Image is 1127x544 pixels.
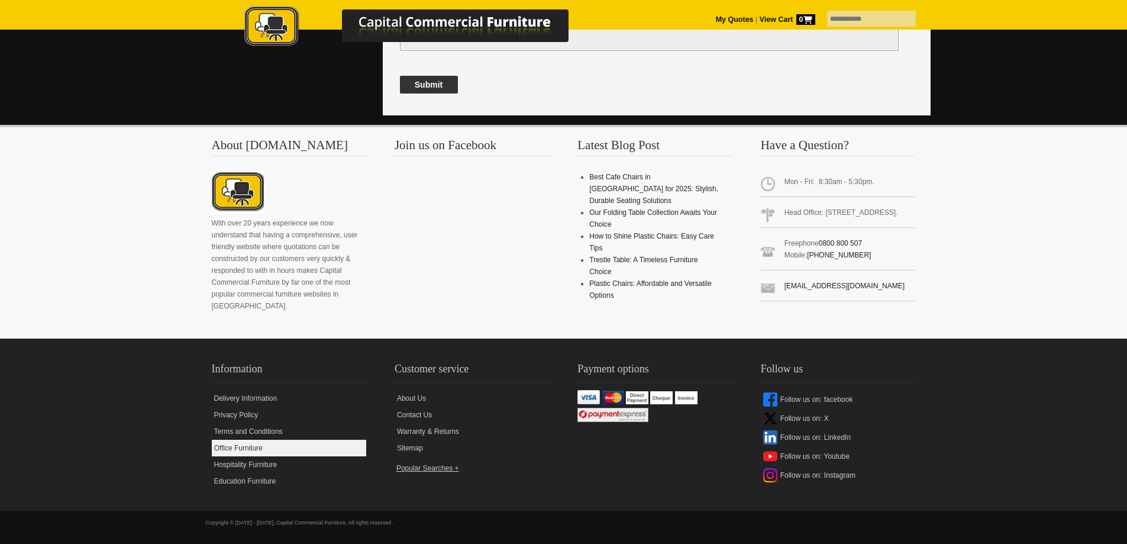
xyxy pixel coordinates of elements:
a: Our Folding Table Collection Awaits Your Choice [589,208,717,228]
h3: Latest Blog Post [577,139,732,156]
a: Hospitality Furniture [212,456,367,473]
span: Head Office: [STREET_ADDRESS]. [761,202,916,228]
a: My Quotes [716,15,754,24]
h2: Customer service [395,360,550,383]
iframe: fb:page Facebook Social Plugin [395,171,548,301]
h3: Join us on Facebook [395,139,550,156]
img: Mastercard [602,391,624,404]
span: 0 [796,14,815,25]
a: Best Cafe Chairs in [GEOGRAPHIC_DATA] for 2025: Stylish, Durable Seating Solutions [589,173,718,205]
a: Follow us on: Instagram [761,466,916,485]
h2: Information [212,360,367,383]
a: Contact Us [395,407,550,423]
h3: About [DOMAIN_NAME] [212,139,367,156]
a: Delivery Information [212,390,367,407]
a: Warranty & Returns [395,423,550,440]
h2: Payment options [577,360,732,383]
img: instagram-icon [763,468,777,482]
a: Follow us on: X [761,409,916,428]
span: Freephone Mobile: [761,233,916,271]
img: linkedin-icon [763,430,777,445]
a: Follow us on: Youtube [761,447,916,466]
a: Capital Commercial Furniture Logo [212,6,626,53]
a: Plastic Chairs: Affordable and Versatile Options [589,279,712,300]
a: View Cart0 [757,15,815,24]
a: About Us [395,390,550,407]
button: Submit [400,76,458,94]
img: facebook-icon [763,392,777,407]
a: Trestle Table: A Timeless Furniture Choice [589,256,697,276]
img: Capital Commercial Furniture Logo [212,6,626,49]
img: Windcave / Payment Express [577,408,648,422]
img: Direct Payment [626,391,648,404]
h3: Have a Question? [761,139,916,156]
a: Follow us on: LinkedIn [761,428,916,447]
a: Privacy Policy [212,407,367,423]
img: VISA [577,390,600,404]
a: Office Furniture [212,440,367,456]
a: Sitemap [395,440,550,456]
p: With over 20 years experience we now understand that having a comprehensive, user friendly websit... [212,217,367,312]
a: [PHONE_NUMBER] [807,251,871,259]
a: [EMAIL_ADDRESS][DOMAIN_NAME] [784,282,905,290]
img: youtube-icon [763,449,777,463]
img: x-icon [763,411,777,426]
span: Mon - Fri: 8:30am - 5:30pm. [761,171,916,197]
img: About CCFNZ Logo [212,171,264,214]
a: Terms and Conditions [212,423,367,440]
span: Copyright © [DATE] - [DATE], Capital Commercial Furniture. All rights reserved . [206,520,394,526]
a: Education Furniture [212,473,367,490]
h2: Follow us [761,360,916,383]
img: Cheque [650,391,673,404]
a: Follow us on: facebook [761,390,916,409]
img: Invoice [675,391,697,404]
strong: View Cart [760,15,815,24]
a: 0800 800 507 [819,239,862,247]
a: How to Shine Plastic Chairs: Easy Care Tips [589,232,714,252]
